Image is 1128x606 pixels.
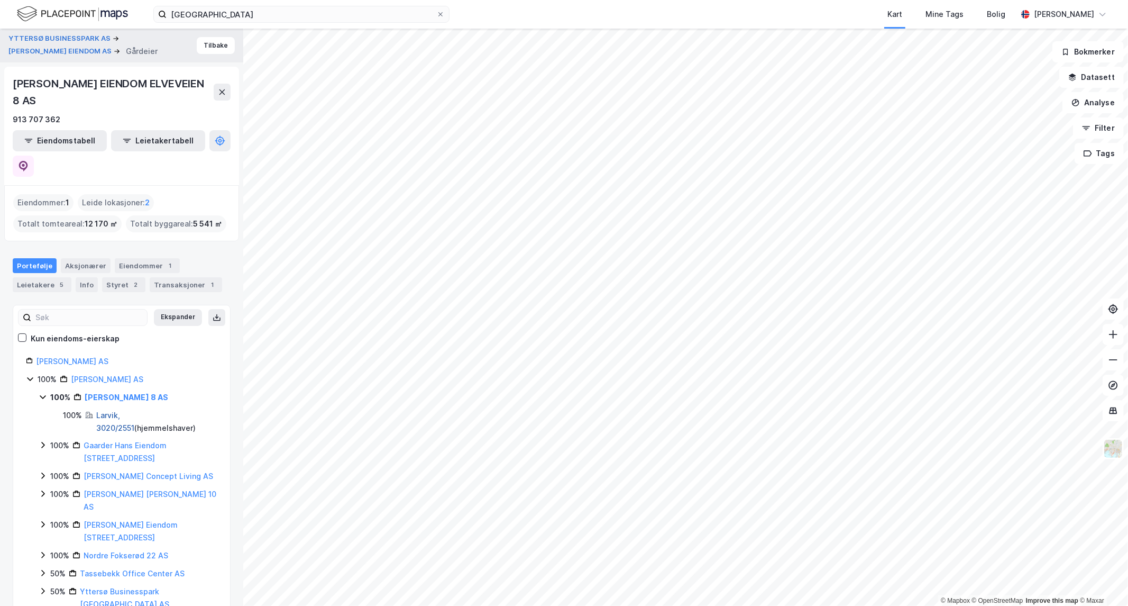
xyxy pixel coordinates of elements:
[115,258,180,273] div: Eiendommer
[13,75,214,109] div: [PERSON_NAME] EIENDOM ELVEVEIEN 8 AS
[1073,117,1124,139] button: Filter
[31,332,120,345] div: Kun eiendoms-eierskap
[36,357,108,366] a: [PERSON_NAME] AS
[13,258,57,273] div: Portefølje
[8,46,114,57] button: [PERSON_NAME] EIENDOM AS
[80,569,185,578] a: Tassebekk Office Center AS
[925,8,964,21] div: Mine Tags
[50,470,69,483] div: 100%
[57,279,67,290] div: 5
[50,585,66,598] div: 50%
[96,411,134,432] a: Larvik, 3020/2551
[84,490,216,511] a: [PERSON_NAME] [PERSON_NAME] 10 AS
[76,277,98,292] div: Info
[13,130,107,151] button: Eiendomstabell
[1103,439,1123,459] img: Z
[31,310,147,325] input: Søk
[50,439,69,452] div: 100%
[126,215,226,232] div: Totalt byggareal :
[84,472,213,481] a: [PERSON_NAME] Concept Living AS
[154,309,202,326] button: Ekspander
[207,279,218,290] div: 1
[17,5,128,23] img: logo.f888ab2527a4732fd821a326f86c7f29.svg
[96,409,217,435] div: ( hjemmelshaver )
[150,277,222,292] div: Transaksjoner
[126,45,158,58] div: Gårdeier
[193,218,222,230] span: 5 541 ㎡
[84,551,168,560] a: Nordre Fokserød 22 AS
[111,130,205,151] button: Leietakertabell
[50,391,70,404] div: 100%
[941,597,970,604] a: Mapbox
[8,33,113,44] button: YTTERSØ BUSINESSPARK AS
[85,218,117,230] span: 12 170 ㎡
[887,8,902,21] div: Kart
[13,194,74,211] div: Eiendommer :
[1034,8,1094,21] div: [PERSON_NAME]
[1052,41,1124,62] button: Bokmerker
[50,567,66,580] div: 50%
[1075,555,1128,606] div: Kontrollprogram for chat
[131,279,141,290] div: 2
[102,277,145,292] div: Styret
[167,6,436,22] input: Søk på adresse, matrikkel, gårdeiere, leietakere eller personer
[145,196,150,209] span: 2
[78,194,154,211] div: Leide lokasjoner :
[1075,555,1128,606] iframe: Chat Widget
[987,8,1005,21] div: Bolig
[1075,143,1124,164] button: Tags
[1062,92,1124,113] button: Analyse
[165,260,176,271] div: 1
[63,409,82,422] div: 100%
[71,375,143,384] a: [PERSON_NAME] AS
[1059,67,1124,88] button: Datasett
[197,37,235,54] button: Tilbake
[1026,597,1078,604] a: Improve this map
[972,597,1023,604] a: OpenStreetMap
[13,277,71,292] div: Leietakere
[50,549,69,562] div: 100%
[84,520,178,542] a: [PERSON_NAME] Eiendom [STREET_ADDRESS]
[13,113,60,126] div: 913 707 362
[13,215,122,232] div: Totalt tomteareal :
[61,258,111,273] div: Aksjonærer
[66,196,69,209] span: 1
[85,393,168,402] a: [PERSON_NAME] 8 AS
[50,488,69,501] div: 100%
[84,441,167,463] a: Gaarder Hans Eiendom [STREET_ADDRESS]
[50,519,69,531] div: 100%
[38,373,57,386] div: 100%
